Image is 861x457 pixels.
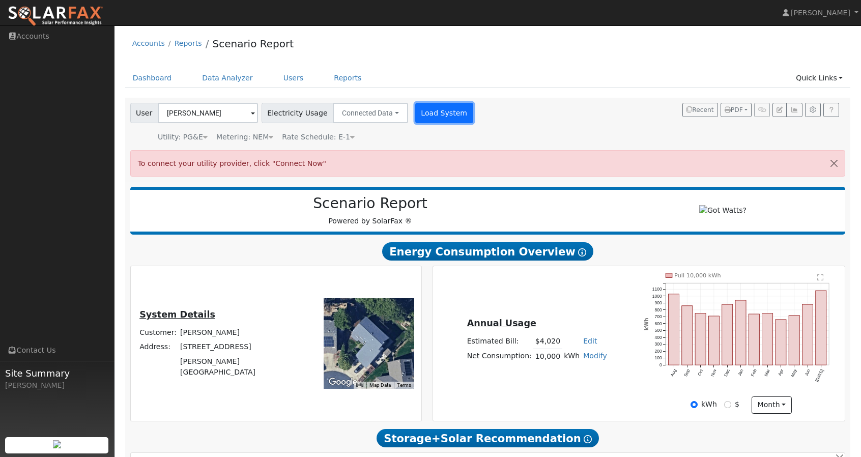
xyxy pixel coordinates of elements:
text: 100 [655,356,662,361]
text: Jan [737,368,744,377]
a: Reports [175,39,202,47]
text: Sep [683,368,691,378]
text: Feb [750,368,758,378]
a: Scenario Report [212,38,294,50]
text: 1000 [652,294,662,299]
button: Map Data [369,382,391,389]
text: 500 [655,328,662,333]
text: Apr [777,368,785,377]
text: 900 [655,300,662,305]
text: May [790,368,798,378]
td: [STREET_ADDRESS] [179,340,295,354]
text: [DATE] [814,368,824,383]
text: kWh [644,318,650,330]
rect: onclick="" [709,316,720,365]
rect: onclick="" [816,291,826,365]
td: $4,020 [533,334,562,349]
td: Address: [138,340,179,354]
a: Open this area in Google Maps (opens a new window) [326,376,360,389]
button: Connected Data [333,103,408,123]
a: Help Link [823,103,839,117]
text: Aug [670,368,678,378]
div: [PERSON_NAME] [5,380,109,391]
button: Multi-Series Graph [786,103,802,117]
div: Metering: NEM [216,132,273,142]
img: SolarFax [8,6,103,27]
input: Select a User [158,103,258,123]
td: [PERSON_NAME][GEOGRAPHIC_DATA] [179,354,295,379]
i: Show Help [584,435,592,443]
a: Users [276,69,311,88]
text: 300 [655,342,662,347]
u: System Details [139,309,215,320]
rect: onclick="" [802,304,813,365]
input: $ [724,401,731,408]
a: Dashboard [125,69,180,88]
div: Utility: PG&E [158,132,208,142]
button: Keyboard shortcuts [356,382,363,389]
text: Pull 10,000 kWh [674,273,721,279]
text: Mar [763,368,771,378]
rect: onclick="" [762,313,773,365]
text: 200 [655,349,662,354]
text: 400 [655,335,662,340]
rect: onclick="" [776,320,786,365]
span: PDF [725,106,743,113]
td: [PERSON_NAME] [179,326,295,340]
label: kWh [701,399,717,410]
rect: onclick="" [722,304,733,365]
img: Google [326,376,360,389]
span: Alias: None [282,133,355,141]
rect: onclick="" [749,314,760,365]
button: Settings [805,103,821,117]
rect: onclick="" [789,316,800,365]
td: kWh [562,349,582,363]
a: Terms (opens in new tab) [397,382,411,388]
rect: onclick="" [669,294,679,365]
a: Edit [583,337,597,345]
rect: onclick="" [695,313,706,365]
a: Reports [326,69,369,88]
text: 1100 [652,287,662,292]
span: To connect your utility provider, click "Connect Now" [138,159,326,167]
i: Show Help [578,248,586,256]
text: Dec [723,368,731,378]
a: Modify [583,352,607,360]
button: month [752,396,792,414]
h2: Scenario Report [140,195,600,212]
td: Customer: [138,326,179,340]
text: Jun [804,368,812,377]
span: User [130,103,158,123]
button: Edit User [772,103,787,117]
text: 700 [655,314,662,319]
label: $ [735,399,739,410]
td: Net Consumption: [465,349,533,363]
a: Data Analyzer [194,69,261,88]
button: PDF [721,103,752,117]
td: 10,000 [533,349,562,363]
a: Accounts [132,39,165,47]
text: 600 [655,321,662,326]
text: 0 [659,362,662,367]
span: [PERSON_NAME] [791,9,850,17]
text: 800 [655,307,662,312]
img: retrieve [53,440,61,448]
button: Recent [682,103,718,117]
text: Oct [697,368,704,377]
td: Estimated Bill: [465,334,533,349]
text:  [818,274,824,281]
button: Close [823,151,845,176]
span: Electricity Usage [262,103,333,123]
span: Storage+Solar Recommendation [377,429,598,447]
a: Quick Links [788,69,850,88]
div: Powered by SolarFax ® [135,195,606,226]
input: kWh [691,401,698,408]
span: Energy Consumption Overview [382,242,593,261]
u: Annual Usage [467,318,536,328]
rect: onclick="" [682,306,693,365]
button: Load System [415,103,473,123]
img: Got Watts? [699,205,747,216]
rect: onclick="" [735,300,746,365]
span: Site Summary [5,366,109,380]
text: Nov [710,368,718,378]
